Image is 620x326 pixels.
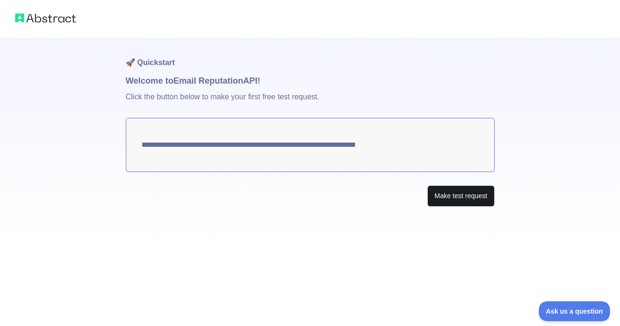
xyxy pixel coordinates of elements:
button: Make test request [427,185,494,207]
h1: Welcome to Email Reputation API! [126,74,495,87]
img: Abstract logo [15,11,76,25]
h1: 🚀 Quickstart [126,38,495,74]
p: Click the button below to make your first free test request. [126,87,495,118]
iframe: Toggle Customer Support [539,301,611,321]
